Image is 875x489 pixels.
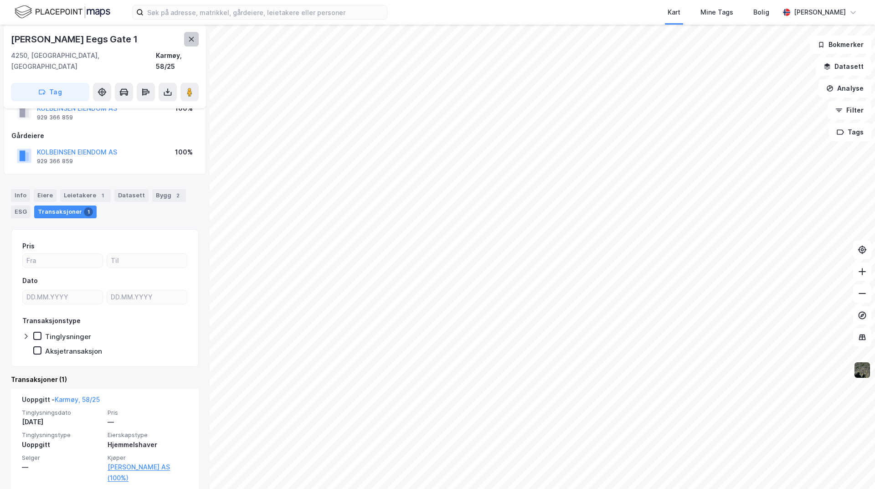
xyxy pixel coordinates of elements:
[829,445,875,489] iframe: Chat Widget
[22,394,100,409] div: Uoppgitt -
[45,332,91,341] div: Tinglysninger
[37,114,73,121] div: 929 366 859
[22,275,38,286] div: Dato
[816,57,871,76] button: Datasett
[84,207,93,216] div: 1
[23,290,103,304] input: DD.MM.YYYY
[11,130,198,141] div: Gårdeiere
[37,158,73,165] div: 929 366 859
[22,241,35,252] div: Pris
[156,50,199,72] div: Karmøy, 58/25
[22,454,102,462] span: Selger
[700,7,733,18] div: Mine Tags
[810,36,871,54] button: Bokmerker
[108,431,188,439] span: Eierskapstype
[60,189,111,202] div: Leietakere
[11,50,156,72] div: 4250, [GEOGRAPHIC_DATA], [GEOGRAPHIC_DATA]
[818,79,871,98] button: Analyse
[144,5,387,19] input: Søk på adresse, matrikkel, gårdeiere, leietakere eller personer
[108,409,188,417] span: Pris
[828,101,871,119] button: Filter
[829,445,875,489] div: Kontrollprogram for chat
[108,439,188,450] div: Hjemmelshaver
[15,4,110,20] img: logo.f888ab2527a4732fd821a326f86c7f29.svg
[173,191,182,200] div: 2
[668,7,680,18] div: Kart
[55,396,100,403] a: Karmøy, 58/25
[107,254,187,268] input: Til
[23,254,103,268] input: Fra
[11,189,30,202] div: Info
[108,462,188,484] a: [PERSON_NAME] AS (100%)
[794,7,846,18] div: [PERSON_NAME]
[11,374,199,385] div: Transaksjoner (1)
[854,361,871,379] img: 9k=
[22,315,81,326] div: Transaksjonstype
[34,189,57,202] div: Eiere
[152,189,186,202] div: Bygg
[22,409,102,417] span: Tinglysningsdato
[11,206,31,218] div: ESG
[22,439,102,450] div: Uoppgitt
[45,347,102,355] div: Aksjetransaksjon
[11,32,139,46] div: [PERSON_NAME] Eegs Gate 1
[107,290,187,304] input: DD.MM.YYYY
[22,417,102,427] div: [DATE]
[108,454,188,462] span: Kjøper
[829,123,871,141] button: Tags
[753,7,769,18] div: Bolig
[108,417,188,427] div: —
[22,462,102,473] div: —
[22,431,102,439] span: Tinglysningstype
[175,147,193,158] div: 100%
[34,206,97,218] div: Transaksjoner
[114,189,149,202] div: Datasett
[11,83,89,101] button: Tag
[98,191,107,200] div: 1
